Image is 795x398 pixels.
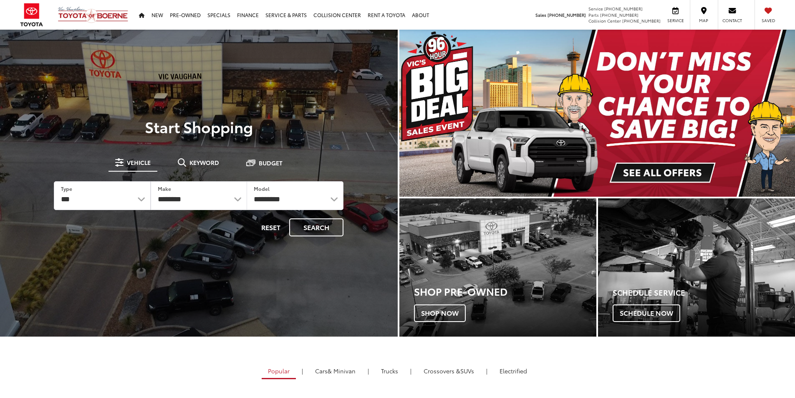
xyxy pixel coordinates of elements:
span: [PHONE_NUMBER] [604,5,643,12]
a: Trucks [375,364,404,378]
p: Start Shopping [35,118,363,135]
a: SUVs [417,364,480,378]
span: Parts [588,12,599,18]
a: Schedule Service Schedule Now [598,198,795,337]
span: Sales [535,12,546,18]
span: Saved [759,18,777,23]
span: Crossovers & [424,367,460,375]
a: Electrified [493,364,533,378]
span: [PHONE_NUMBER] [622,18,661,24]
h3: Shop Pre-Owned [414,286,596,297]
a: Shop Pre-Owned Shop Now [399,198,596,337]
a: Popular [262,364,296,379]
span: [PHONE_NUMBER] [548,12,586,18]
span: Schedule Now [613,304,680,322]
span: Contact [722,18,742,23]
span: & Minivan [328,367,356,375]
span: Map [694,18,713,23]
label: Model [254,185,270,192]
button: Search [289,218,343,236]
li: | [366,367,371,375]
span: Service [588,5,603,12]
li: | [300,367,305,375]
button: Reset [254,218,288,236]
span: Collision Center [588,18,621,24]
img: Vic Vaughan Toyota of Boerne [58,6,129,23]
label: Make [158,185,171,192]
span: Shop Now [414,304,466,322]
span: [PHONE_NUMBER] [600,12,639,18]
span: Keyword [189,160,219,165]
h4: Schedule Service [613,289,795,297]
span: Budget [259,160,283,166]
label: Type [61,185,72,192]
li: | [484,367,490,375]
a: Cars [309,364,362,378]
span: Service [666,18,685,23]
div: Toyota [399,198,596,337]
span: Vehicle [127,160,151,165]
li: | [408,367,414,375]
div: Toyota [598,198,795,337]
